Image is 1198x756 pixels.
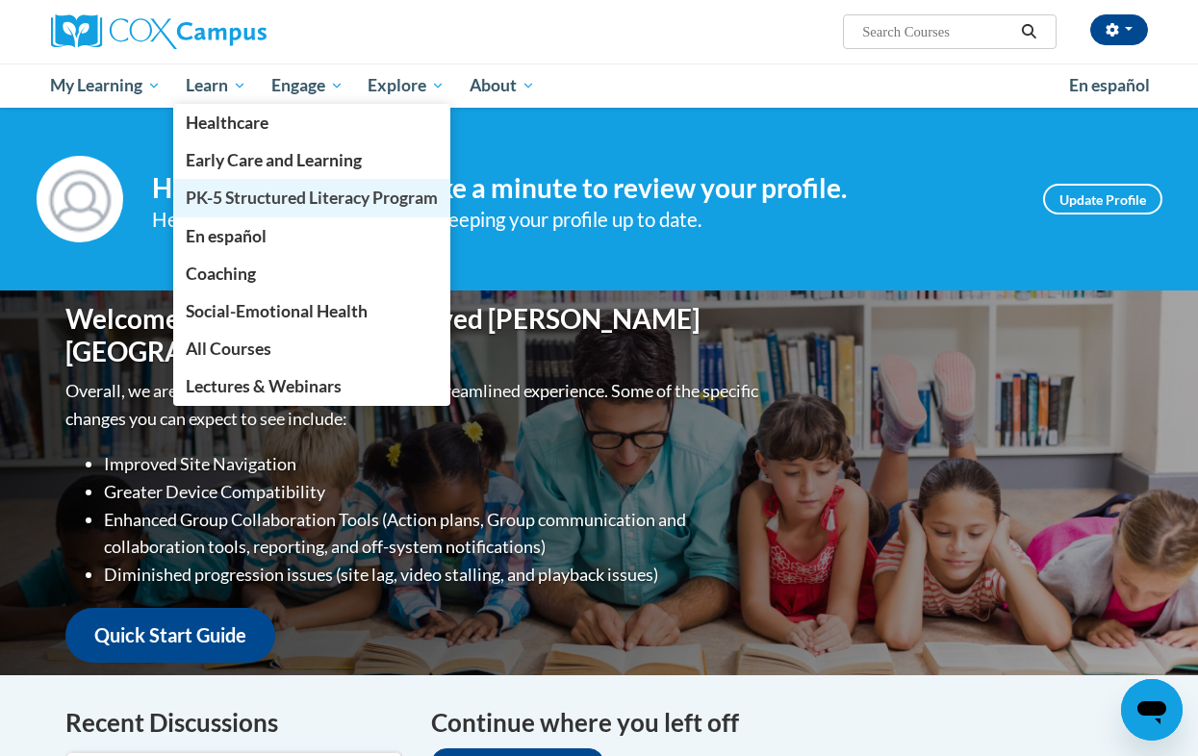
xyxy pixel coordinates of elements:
span: Early Care and Learning [186,150,362,170]
img: Cox Campus [51,14,267,49]
span: Explore [368,74,445,97]
a: En español [173,217,450,255]
a: Healthcare [173,104,450,141]
span: Coaching [186,264,256,284]
h4: Hi [PERSON_NAME]! Take a minute to review your profile. [152,172,1014,205]
div: Help improve your experience by keeping your profile up to date. [152,204,1014,236]
a: Quick Start Guide [65,608,275,663]
span: About [470,74,535,97]
a: PK-5 Structured Literacy Program [173,179,450,216]
a: Social-Emotional Health [173,292,450,330]
a: Lectures & Webinars [173,367,450,405]
span: Healthcare [186,113,268,133]
button: Search [1014,20,1043,43]
h4: Continue where you left off [431,704,1134,742]
a: Update Profile [1043,184,1162,214]
span: En español [186,226,267,246]
span: En español [1069,75,1150,95]
a: En español [1057,65,1162,106]
a: Explore [355,63,457,108]
span: PK-5 Structured Literacy Program [186,188,438,208]
li: Improved Site Navigation [104,450,763,478]
div: Main menu [37,63,1162,108]
span: Engage [271,74,344,97]
span: Learn [186,74,246,97]
input: Search Courses [860,20,1014,43]
p: Overall, we are proud to provide you with a more streamlined experience. Some of the specific cha... [65,377,763,433]
a: About [457,63,548,108]
a: Learn [173,63,259,108]
a: Engage [259,63,356,108]
li: Diminished progression issues (site lag, video stalling, and playback issues) [104,561,763,589]
li: Enhanced Group Collaboration Tools (Action plans, Group communication and collaboration tools, re... [104,506,763,562]
a: Early Care and Learning [173,141,450,179]
a: All Courses [173,330,450,367]
a: My Learning [38,63,174,108]
h4: Recent Discussions [65,704,402,742]
span: My Learning [50,74,161,97]
h1: Welcome to the new and improved [PERSON_NAME][GEOGRAPHIC_DATA] [65,303,763,367]
a: Cox Campus [51,14,397,49]
button: Account Settings [1090,14,1148,45]
span: Lectures & Webinars [186,376,342,396]
span: Social-Emotional Health [186,301,368,321]
span: All Courses [186,339,271,359]
img: Profile Image [37,156,123,242]
li: Greater Device Compatibility [104,478,763,506]
iframe: Button to launch messaging window [1121,679,1183,741]
a: Coaching [173,255,450,292]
